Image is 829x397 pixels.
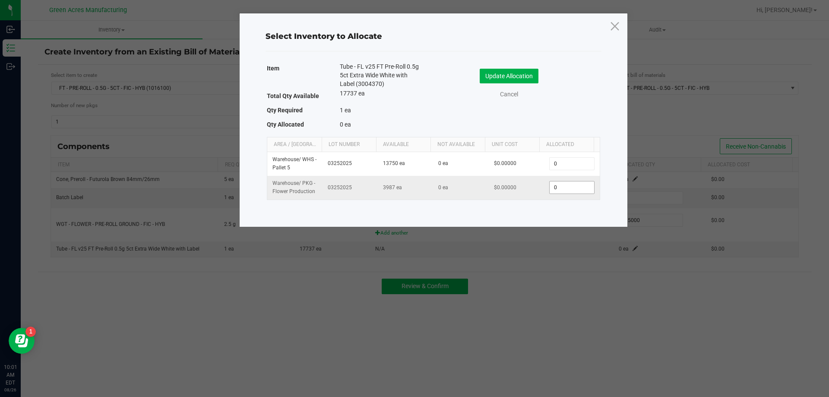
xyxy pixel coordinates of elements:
iframe: Resource center unread badge [25,327,36,337]
th: Area / [GEOGRAPHIC_DATA] [267,137,322,152]
span: $0.00000 [494,160,516,166]
span: 17737 ea [340,90,365,97]
span: $0.00000 [494,184,516,191]
span: 1 ea [340,107,351,114]
span: Warehouse / PKG - Flower Production [272,180,315,194]
span: 0 ea [438,184,448,191]
span: 3987 ea [383,184,402,191]
span: 13750 ea [383,160,405,166]
span: Warehouse / WHS - Pallet 5 [272,156,316,171]
label: Total Qty Available [267,90,319,102]
label: Qty Required [267,104,303,116]
span: Select Inventory to Allocate [266,32,382,41]
th: Available [376,137,430,152]
button: Update Allocation [480,69,538,83]
td: 03252025 [323,176,378,199]
th: Unit Cost [485,137,539,152]
th: Lot Number [322,137,376,152]
td: 03252025 [323,152,378,176]
th: Allocated [539,137,594,152]
iframe: Resource center [9,328,35,354]
span: Tube - FL v25 FT Pre-Roll 0.5g 5ct Extra Wide White with Label (3004370) [340,62,420,88]
th: Not Available [430,137,485,152]
a: Cancel [492,90,526,99]
label: Item [267,62,279,74]
span: 0 ea [438,160,448,166]
span: 0 ea [340,121,351,128]
label: Qty Allocated [267,118,304,130]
